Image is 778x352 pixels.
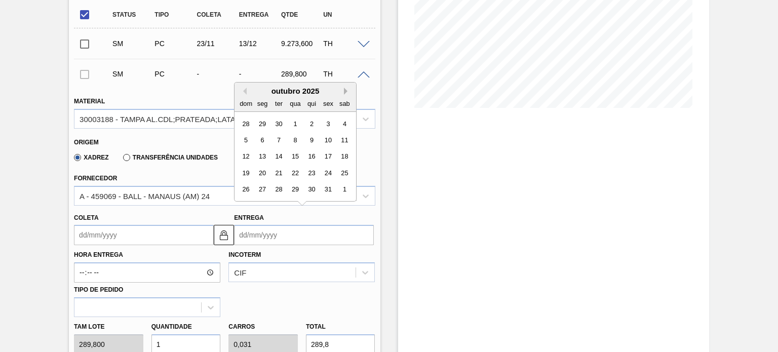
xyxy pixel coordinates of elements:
div: Choose segunda-feira, 20 de outubro de 2025 [256,166,269,180]
div: Choose sexta-feira, 17 de outubro de 2025 [322,150,335,164]
div: Choose quinta-feira, 9 de outubro de 2025 [305,133,319,147]
div: UN [321,11,367,18]
div: Choose sábado, 11 de outubro de 2025 [338,133,352,147]
div: Choose sábado, 1 de novembro de 2025 [338,183,352,197]
button: locked [214,225,234,245]
label: Material [74,98,105,105]
div: Pedido de Compra [152,70,198,78]
div: qua [289,97,302,110]
div: 30003188 - TAMPA AL.CDL;PRATEADA;LATA-AUTOMATICA; [80,114,289,123]
div: seg [256,97,269,110]
div: - [194,70,241,78]
div: Choose terça-feira, 28 de outubro de 2025 [272,183,286,197]
div: outubro 2025 [235,87,356,95]
label: Origem [74,139,99,146]
div: Choose sexta-feira, 31 de outubro de 2025 [322,183,335,197]
div: A - 459069 - BALL - MANAUS (AM) 24 [80,191,210,200]
div: Choose quarta-feira, 1 de outubro de 2025 [289,117,302,131]
div: Pedido de Compra [152,40,198,48]
div: Choose quarta-feira, 22 de outubro de 2025 [289,166,302,180]
label: Coleta [74,214,98,221]
div: Choose segunda-feira, 29 de setembro de 2025 [256,117,269,131]
div: Choose domingo, 19 de outubro de 2025 [239,166,253,180]
div: Choose sábado, 25 de outubro de 2025 [338,166,352,180]
label: Total [306,323,326,330]
div: Choose terça-feira, 14 de outubro de 2025 [272,150,286,164]
img: locked [218,229,230,241]
div: 13/12/2025 [237,40,283,48]
div: TH [321,70,367,78]
div: Choose quarta-feira, 8 de outubro de 2025 [289,133,302,147]
div: Choose segunda-feira, 27 de outubro de 2025 [256,183,269,197]
div: dom [239,97,253,110]
button: Previous Month [240,88,247,95]
label: Fornecedor [74,175,117,182]
div: Choose quinta-feira, 16 de outubro de 2025 [305,150,319,164]
div: Choose sexta-feira, 24 de outubro de 2025 [322,166,335,180]
div: Choose sexta-feira, 3 de outubro de 2025 [322,117,335,131]
div: Choose quarta-feira, 29 de outubro de 2025 [289,183,302,197]
label: Xadrez [74,154,109,161]
div: CIF [234,268,246,277]
div: sex [322,97,335,110]
div: Choose domingo, 5 de outubro de 2025 [239,133,253,147]
div: Status [110,11,156,18]
div: Choose terça-feira, 21 de outubro de 2025 [272,166,286,180]
div: Choose quinta-feira, 2 de outubro de 2025 [305,117,319,131]
div: Tipo [152,11,198,18]
div: Choose segunda-feira, 13 de outubro de 2025 [256,150,269,164]
div: Choose domingo, 12 de outubro de 2025 [239,150,253,164]
div: Choose quinta-feira, 30 de outubro de 2025 [305,183,319,197]
label: Tam lote [74,320,143,334]
button: Next Month [344,88,351,95]
label: Quantidade [151,323,192,330]
div: Choose quinta-feira, 23 de outubro de 2025 [305,166,319,180]
label: Incoterm [228,251,261,258]
div: Entrega [237,11,283,18]
label: Transferência Unidades [123,154,218,161]
div: Choose domingo, 28 de setembro de 2025 [239,117,253,131]
div: Choose sábado, 18 de outubro de 2025 [338,150,352,164]
div: sab [338,97,352,110]
div: Sugestão Manual [110,70,156,78]
div: Choose sábado, 4 de outubro de 2025 [338,117,352,131]
div: - [237,70,283,78]
div: 23/11/2025 [194,40,241,48]
div: ter [272,97,286,110]
div: Choose quarta-feira, 15 de outubro de 2025 [289,150,302,164]
div: Choose sexta-feira, 10 de outubro de 2025 [322,133,335,147]
div: qui [305,97,319,110]
label: Tipo de pedido [74,286,123,293]
input: dd/mm/yyyy [74,225,214,245]
div: month 2025-10 [238,115,353,198]
div: Choose terça-feira, 7 de outubro de 2025 [272,133,286,147]
div: TH [321,40,367,48]
div: Choose domingo, 26 de outubro de 2025 [239,183,253,197]
input: dd/mm/yyyy [234,225,374,245]
div: Choose terça-feira, 30 de setembro de 2025 [272,117,286,131]
label: Entrega [234,214,264,221]
label: Hora Entrega [74,248,220,262]
label: Carros [228,323,255,330]
div: 9.273,600 [279,40,325,48]
div: Coleta [194,11,241,18]
div: Qtde [279,11,325,18]
div: Sugestão Manual [110,40,156,48]
div: Choose segunda-feira, 6 de outubro de 2025 [256,133,269,147]
div: 289,800 [279,70,325,78]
